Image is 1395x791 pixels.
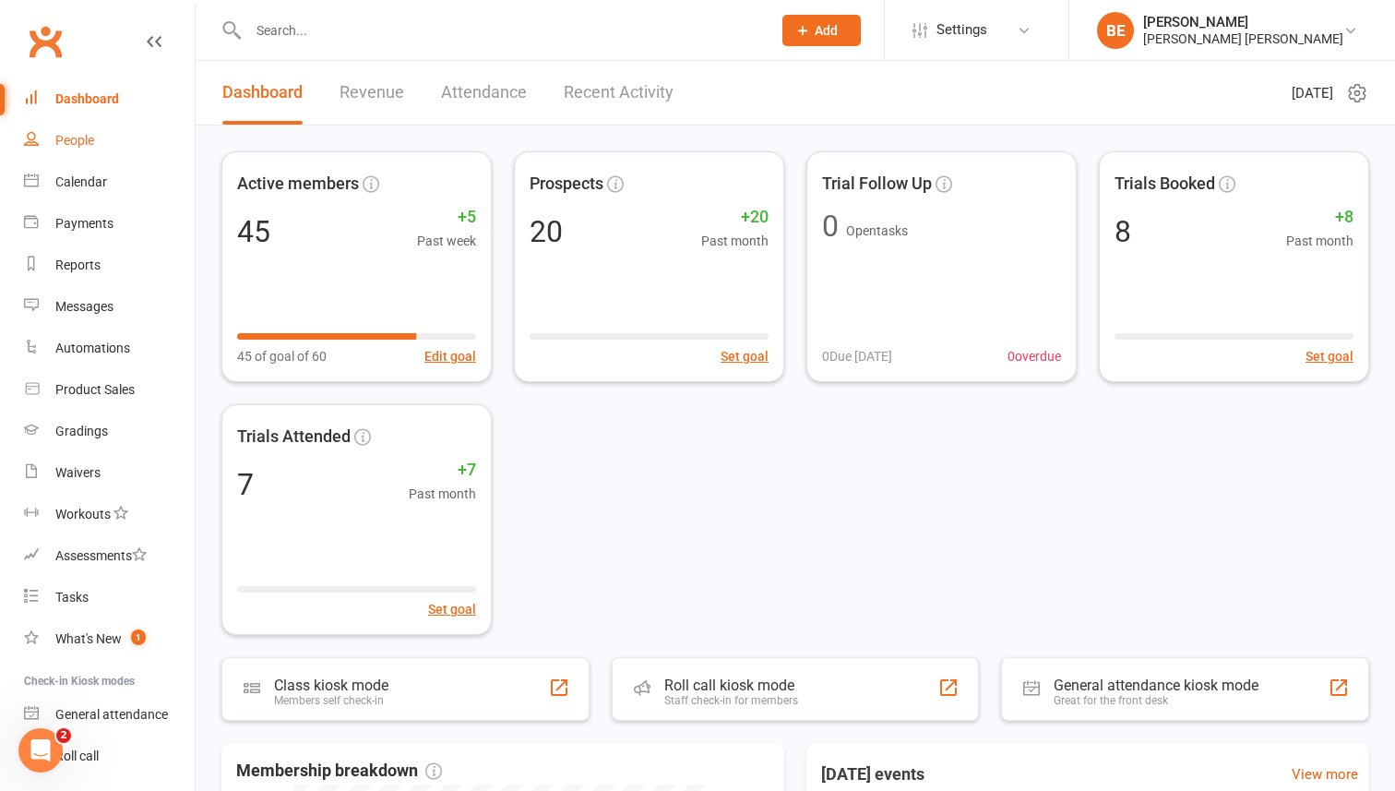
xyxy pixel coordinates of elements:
[18,728,63,773] iframe: Intercom live chat
[24,245,195,286] a: Reports
[24,694,195,736] a: General attendance kiosk mode
[782,15,861,46] button: Add
[701,231,769,251] span: Past month
[1306,346,1353,366] button: Set goal
[55,548,147,563] div: Assessments
[24,286,195,328] a: Messages
[1286,204,1353,231] span: +8
[664,694,798,707] div: Staff check-in for members
[340,61,404,125] a: Revenue
[936,9,987,51] span: Settings
[55,133,94,148] div: People
[56,728,71,743] span: 2
[55,174,107,189] div: Calendar
[1143,14,1343,30] div: [PERSON_NAME]
[1292,763,1358,785] a: View more
[24,736,195,777] a: Roll call
[22,18,68,65] a: Clubworx
[409,484,476,504] span: Past month
[55,299,113,314] div: Messages
[417,231,476,251] span: Past week
[55,216,113,231] div: Payments
[1008,346,1061,366] span: 0 overdue
[721,346,769,366] button: Set goal
[1143,30,1343,47] div: [PERSON_NAME] [PERSON_NAME]
[55,707,168,722] div: General attendance
[815,23,838,38] span: Add
[846,223,908,238] span: Open tasks
[530,171,603,198] span: Prospects
[806,758,939,791] h3: [DATE] events
[237,470,254,499] div: 7
[243,18,758,43] input: Search...
[1054,677,1258,694] div: General attendance kiosk mode
[237,424,351,450] span: Trials Attended
[237,171,359,198] span: Active members
[131,629,146,645] span: 1
[428,599,476,619] button: Set goal
[24,494,195,535] a: Workouts
[274,677,388,694] div: Class kiosk mode
[424,346,476,366] button: Edit goal
[1115,171,1215,198] span: Trials Booked
[237,217,270,246] div: 45
[822,211,839,241] div: 0
[236,758,442,785] span: Membership breakdown
[55,465,101,480] div: Waivers
[55,91,119,106] div: Dashboard
[822,346,892,366] span: 0 Due [DATE]
[701,204,769,231] span: +20
[24,203,195,245] a: Payments
[1054,694,1258,707] div: Great for the front desk
[24,452,195,494] a: Waivers
[55,382,135,397] div: Product Sales
[24,328,195,369] a: Automations
[55,507,111,521] div: Workouts
[55,341,130,355] div: Automations
[24,120,195,162] a: People
[55,590,89,605] div: Tasks
[417,204,476,231] span: +5
[55,424,108,438] div: Gradings
[1292,82,1333,104] span: [DATE]
[1286,231,1353,251] span: Past month
[222,61,303,125] a: Dashboard
[237,346,327,366] span: 45 of goal of 60
[664,677,798,694] div: Roll call kiosk mode
[409,457,476,484] span: +7
[530,217,563,246] div: 20
[55,749,99,763] div: Roll call
[822,171,932,198] span: Trial Follow Up
[24,162,195,203] a: Calendar
[24,78,195,120] a: Dashboard
[24,369,195,411] a: Product Sales
[564,61,674,125] a: Recent Activity
[24,618,195,660] a: What's New1
[24,577,195,618] a: Tasks
[274,694,388,707] div: Members self check-in
[24,411,195,452] a: Gradings
[24,535,195,577] a: Assessments
[441,61,527,125] a: Attendance
[1097,12,1134,49] div: BE
[55,631,122,646] div: What's New
[1115,217,1131,246] div: 8
[55,258,101,272] div: Reports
